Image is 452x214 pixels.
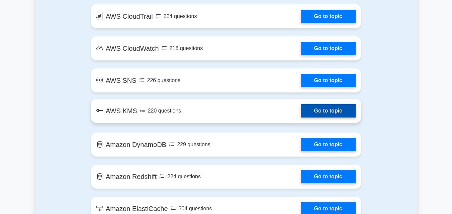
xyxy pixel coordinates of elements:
a: Go to topic [301,42,356,55]
a: Go to topic [301,138,356,151]
a: Go to topic [301,10,356,23]
a: Go to topic [301,74,356,87]
a: Go to topic [301,104,356,118]
a: Go to topic [301,170,356,183]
